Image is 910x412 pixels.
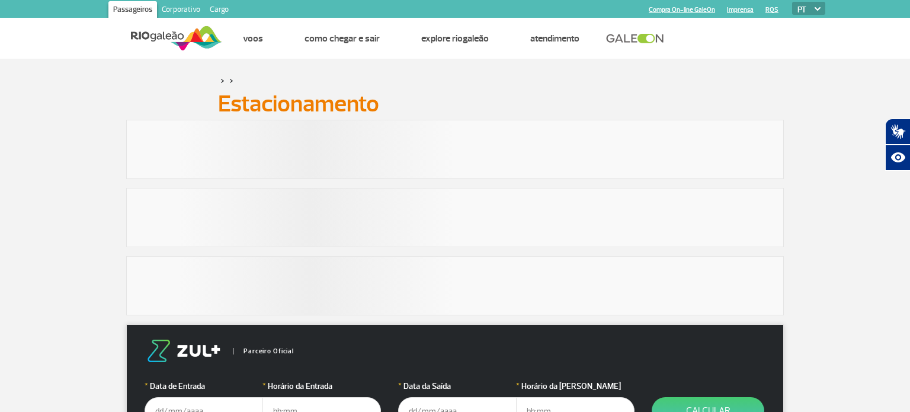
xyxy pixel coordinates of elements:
[205,1,233,20] a: Cargo
[398,380,517,392] label: Data da Saída
[220,74,225,87] a: >
[157,1,205,20] a: Corporativo
[305,33,380,44] a: Como chegar e sair
[145,380,263,392] label: Data de Entrada
[727,6,754,14] a: Imprensa
[145,340,223,362] img: logo-zul.png
[233,348,294,354] span: Parceiro Oficial
[649,6,715,14] a: Compra On-line GaleOn
[262,380,381,392] label: Horário da Entrada
[229,74,233,87] a: >
[530,33,579,44] a: Atendimento
[218,94,692,114] h1: Estacionamento
[885,145,910,171] button: Abrir recursos assistivos.
[243,33,263,44] a: Voos
[108,1,157,20] a: Passageiros
[885,119,910,171] div: Plugin de acessibilidade da Hand Talk.
[885,119,910,145] button: Abrir tradutor de língua de sinais.
[421,33,489,44] a: Explore RIOgaleão
[516,380,635,392] label: Horário da [PERSON_NAME]
[765,6,778,14] a: RQS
